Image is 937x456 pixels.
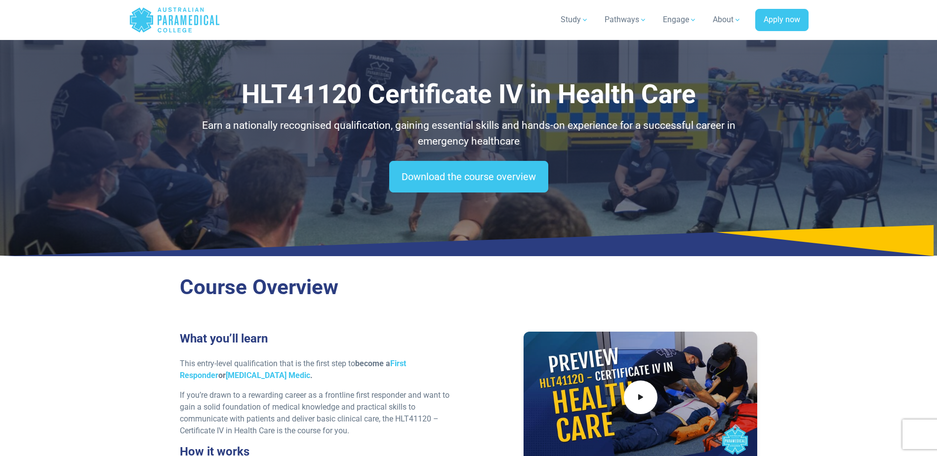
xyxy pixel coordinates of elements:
h2: Course Overview [180,275,758,300]
p: This entry-level qualification that is the first step to [180,358,463,381]
a: Download the course overview [389,161,548,192]
a: About [707,6,747,34]
a: Engage [657,6,703,34]
p: Earn a nationally recognised qualification, gaining essential skills and hands-on experience for ... [180,118,758,149]
a: Australian Paramedical College [129,4,220,36]
a: Apply now [755,9,809,32]
a: [MEDICAL_DATA] Medic [226,371,310,380]
h3: What you’ll learn [180,332,463,346]
strong: become a or . [180,359,406,380]
a: First Responder [180,359,406,380]
a: Pathways [599,6,653,34]
a: Study [555,6,595,34]
p: If you’re drawn to a rewarding career as a frontline first responder and want to gain a solid fou... [180,389,463,437]
h1: HLT41120 Certificate IV in Health Care [180,79,758,110]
